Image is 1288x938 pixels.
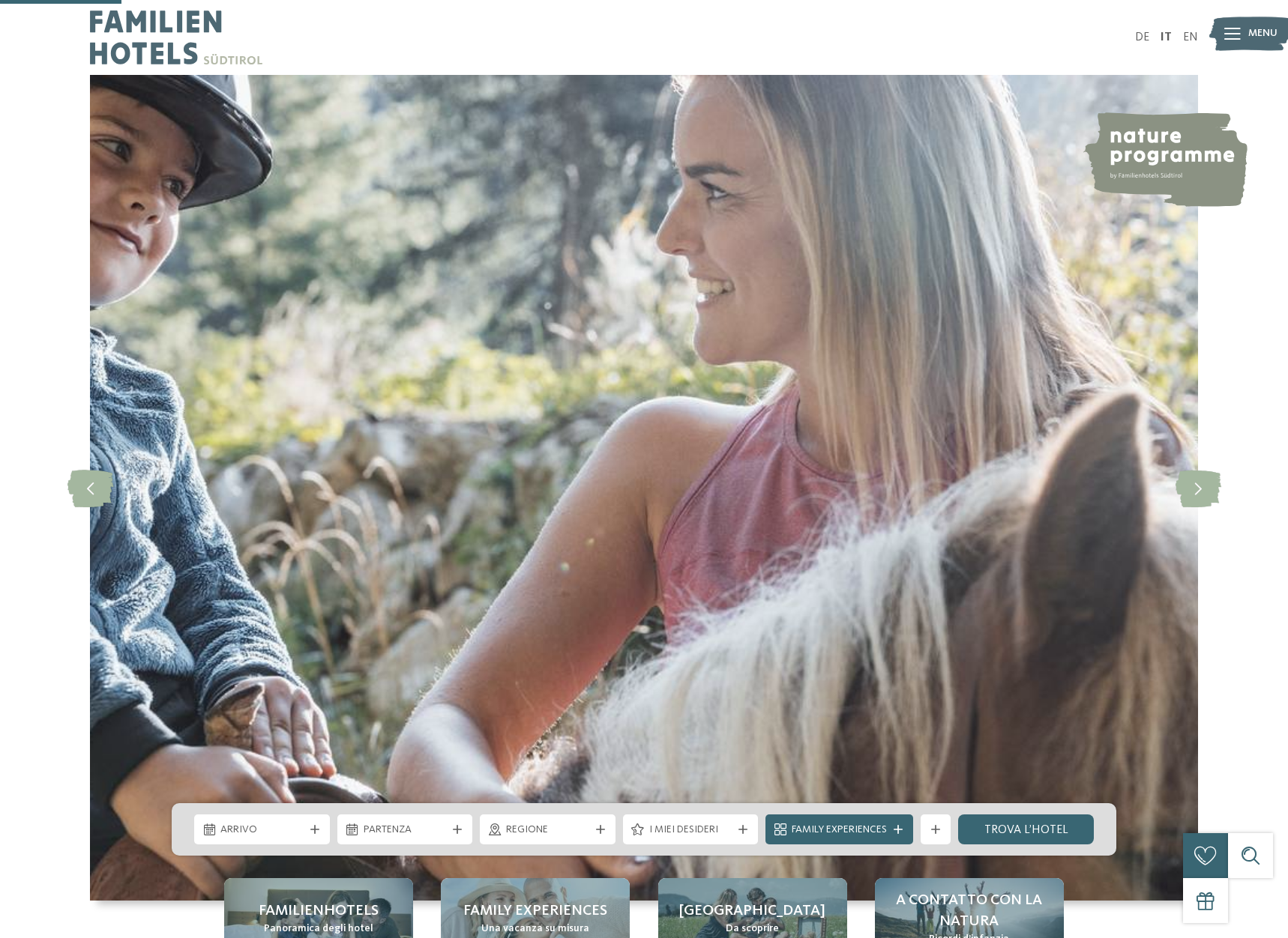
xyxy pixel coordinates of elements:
[792,823,887,838] span: Family Experiences
[90,75,1198,901] img: Family hotel Alto Adige: the happy family places!
[1083,112,1248,207] img: nature programme by Familienhotels Südtirol
[220,823,304,838] span: Arrivo
[1248,26,1278,41] span: Menu
[463,901,607,922] span: Family experiences
[1161,31,1172,43] a: IT
[259,901,379,922] span: Familienhotels
[679,901,825,922] span: [GEOGRAPHIC_DATA]
[890,890,1049,932] span: A contatto con la natura
[1183,31,1198,43] a: EN
[958,814,1094,844] a: trova l’hotel
[726,922,779,937] span: Da scoprire
[649,823,732,838] span: I miei desideri
[364,823,447,838] span: Partenza
[1135,31,1149,43] a: DE
[264,922,373,937] span: Panoramica degli hotel
[506,823,589,838] span: Regione
[481,922,589,937] span: Una vacanza su misura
